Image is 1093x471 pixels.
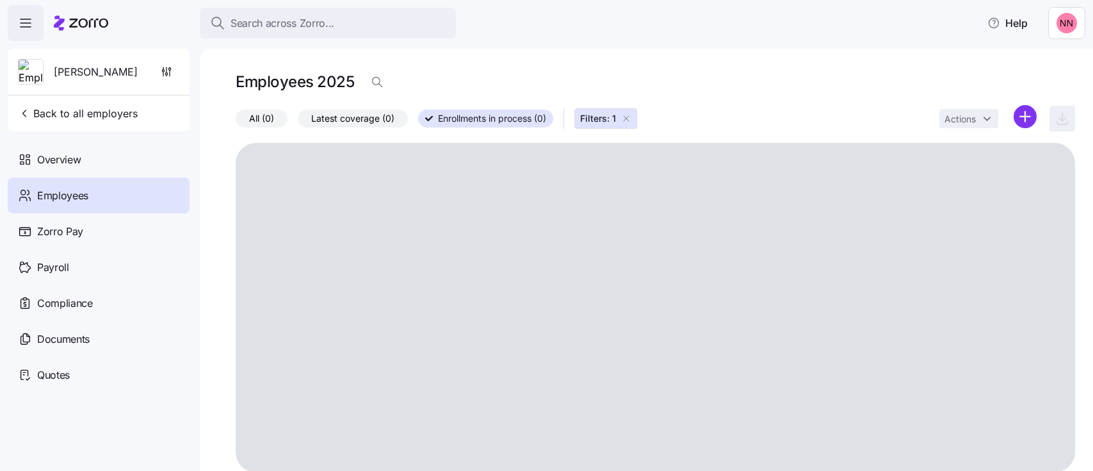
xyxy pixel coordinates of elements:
button: Search across Zorro... [200,8,456,38]
span: Search across Zorro... [231,15,334,31]
span: All (0) [249,110,274,127]
a: Documents [8,321,190,357]
span: [PERSON_NAME] [54,64,138,80]
a: Quotes [8,357,190,393]
span: Quotes [37,367,70,383]
span: Filters: 1 [580,112,616,125]
span: Documents [37,331,90,347]
span: Zorro Pay [37,224,83,240]
span: Latest coverage (0) [311,110,394,127]
a: Compliance [8,285,190,321]
span: Compliance [37,295,93,311]
a: Overview [8,142,190,178]
a: Zorro Pay [8,213,190,249]
svg: add icon [1014,105,1037,128]
button: Help [977,10,1038,36]
a: Payroll [8,249,190,285]
span: Employees [37,188,88,204]
img: Employer logo [19,60,43,85]
h1: Employees 2025 [236,72,354,92]
a: Employees [8,178,190,213]
button: Filters: 1 [574,108,637,129]
span: Help [987,15,1028,31]
button: Actions [939,109,998,128]
span: Actions [944,115,976,124]
span: Back to all employers [18,106,138,121]
span: Enrollments in process (0) [438,110,546,127]
img: 37cb906d10cb440dd1cb011682786431 [1057,13,1077,33]
span: Overview [37,152,81,168]
button: Back to all employers [13,101,143,126]
span: Payroll [37,260,69,276]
